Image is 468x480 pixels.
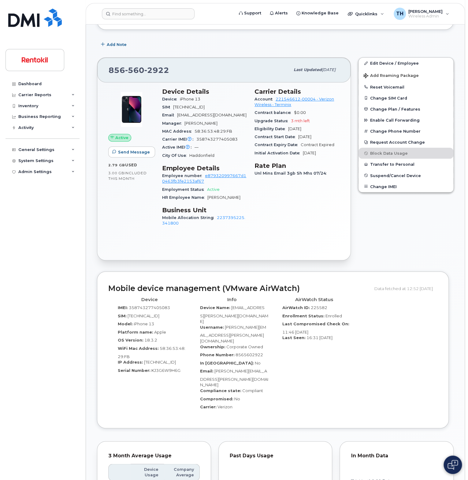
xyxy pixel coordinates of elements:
[298,134,311,139] span: [DATE]
[358,137,453,148] button: Request Account Change
[200,325,266,343] span: [PERSON_NAME][EMAIL_ADDRESS][PERSON_NAME][DOMAIN_NAME]
[162,105,173,109] span: SIM
[162,164,247,172] h3: Employee Details
[358,58,453,69] a: Edit Device / Employee
[195,129,232,134] span: 58:36:53:48:29:FB
[254,134,298,139] span: Contract Start Date
[254,151,303,155] span: Initial Activation Date
[302,10,339,16] span: Knowledge Base
[266,7,292,19] a: Alerts
[282,305,310,311] label: AirWatch ID:
[282,335,306,341] label: Last Seen:
[108,146,155,157] button: Send Message
[200,352,235,358] label: Phone Number:
[200,369,268,387] span: [PERSON_NAME][EMAIL_ADDRESS][PERSON_NAME][DOMAIN_NAME]
[235,7,266,19] a: Support
[358,170,453,181] button: Suspend/Cancel Device
[118,346,159,351] label: WiFi Mac Address:
[151,368,180,373] span: KJ3G6W9H6G
[189,153,214,158] span: Haddonfield
[177,113,247,117] span: [EMAIL_ADDRESS][DOMAIN_NAME]
[351,452,442,459] div: In Month Data
[107,42,127,47] span: Add Note
[311,305,327,310] span: 225582
[254,162,340,169] h3: Rate Plan
[358,148,453,159] button: Block Data Usage
[162,113,177,117] span: Email
[282,313,325,319] label: Enrollment Status:
[196,137,238,142] span: 358743277405083
[301,142,334,147] span: Contract Expired
[118,149,150,155] span: Send Message
[291,119,310,123] span: 3 mth left
[108,284,370,293] h2: Mobile device management (VMware AirWatch)
[162,129,195,134] span: MAC Address
[173,105,205,109] span: [TECHNICAL_ID]
[244,10,261,16] span: Support
[108,452,200,459] div: 3 Month Average Usage
[200,344,225,350] label: Ownership:
[180,97,200,101] span: iPhone 13
[118,346,185,359] span: 58:36:53:48:29:FB
[102,8,195,19] input: Find something...
[144,338,157,342] span: 18.3.2
[200,305,268,324] span: [EMAIL_ADDRESS][PERSON_NAME][DOMAIN_NAME]
[294,67,322,72] span: Last updated
[358,81,453,93] button: Reset Voicemail
[254,97,334,107] a: 221546612-00004 - Verizon Wireless - Terminix
[236,352,263,357] span: 8565602922
[355,11,377,16] span: Quicklinks
[109,66,169,75] span: 856
[97,39,132,50] button: Add Note
[162,145,195,149] span: Active IMEI
[144,66,169,75] span: 2922
[118,313,127,319] label: SIM:
[162,121,184,126] span: Manager
[254,127,288,131] span: Eligibility Date
[134,321,154,326] span: iPhone 13
[200,368,214,374] label: Email:
[282,321,349,327] label: Last Compromised Check On:
[230,452,321,459] div: Past Days Usage
[358,104,453,115] button: Change Plan / Features
[254,171,329,176] span: Unl Mins Email 3gb Sh Mhs 07/24
[200,404,217,410] label: Carrier:
[363,73,419,79] span: Add Roaming Package
[118,359,143,365] label: IP Address:
[374,283,437,294] div: Data fetched at 12:52 [DATE]
[254,110,294,115] span: Contract balance
[448,460,458,470] img: Open chat
[195,297,268,302] h4: Info
[108,171,124,175] span: 3.00 GB
[162,97,180,101] span: Device
[408,14,443,19] span: Wireless Admin
[288,127,301,131] span: [DATE]
[282,330,308,334] span: 11:46 [DATE]
[125,66,144,75] span: 560
[108,163,125,167] span: 2.79 GB
[254,88,340,95] h3: Carrier Details
[115,135,128,141] span: Active
[118,337,143,343] label: OS Version:
[162,173,205,178] span: Employee number
[154,330,166,334] span: Apple
[144,360,176,365] span: [TECHNICAL_ID]
[358,69,453,81] button: Add Roaming Package
[200,324,224,330] label: Username:
[370,107,420,111] span: Change Plan / Features
[277,297,351,302] h4: AirWatch Status
[118,321,133,327] label: Model:
[255,361,261,365] span: No
[108,171,147,181] span: included this month
[370,118,420,123] span: Enable Call Forwarding
[118,329,153,335] label: Platform name:
[207,195,240,200] span: [PERSON_NAME]
[162,137,196,142] span: Carrier IMEI
[226,344,263,349] span: Corporate Owned
[200,396,233,402] label: Compromised:
[344,8,388,20] div: Quicklinks
[200,388,241,394] label: Compliance state:
[325,313,342,318] span: Enrolled
[292,7,343,19] a: Knowledge Base
[242,388,263,393] span: Compliant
